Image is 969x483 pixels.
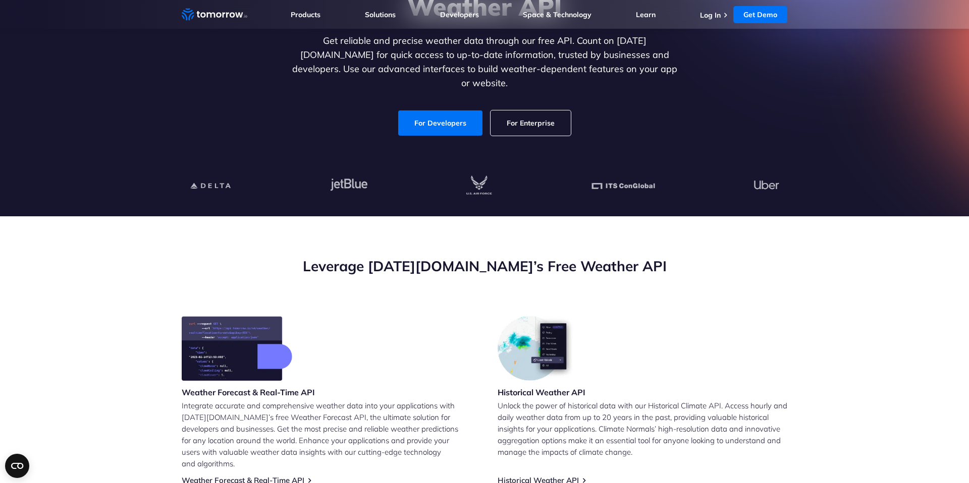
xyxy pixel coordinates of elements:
a: Get Demo [733,6,787,23]
a: Solutions [365,10,396,19]
a: Developers [440,10,479,19]
h3: Historical Weather API [498,387,585,398]
p: Integrate accurate and comprehensive weather data into your applications with [DATE][DOMAIN_NAME]... [182,400,471,469]
a: Products [291,10,320,19]
a: Space & Technology [523,10,591,19]
a: For Enterprise [491,110,571,136]
button: Open CMP widget [5,454,29,478]
h2: Leverage [DATE][DOMAIN_NAME]’s Free Weather API [182,257,787,276]
p: Unlock the power of historical data with our Historical Climate API. Access hourly and daily weat... [498,400,787,458]
h3: Weather Forecast & Real-Time API [182,387,315,398]
a: For Developers [398,110,482,136]
p: Get reliable and precise weather data through our free API. Count on [DATE][DOMAIN_NAME] for quic... [290,34,679,90]
a: Log In [700,11,721,20]
a: Home link [182,7,247,22]
a: Learn [636,10,656,19]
